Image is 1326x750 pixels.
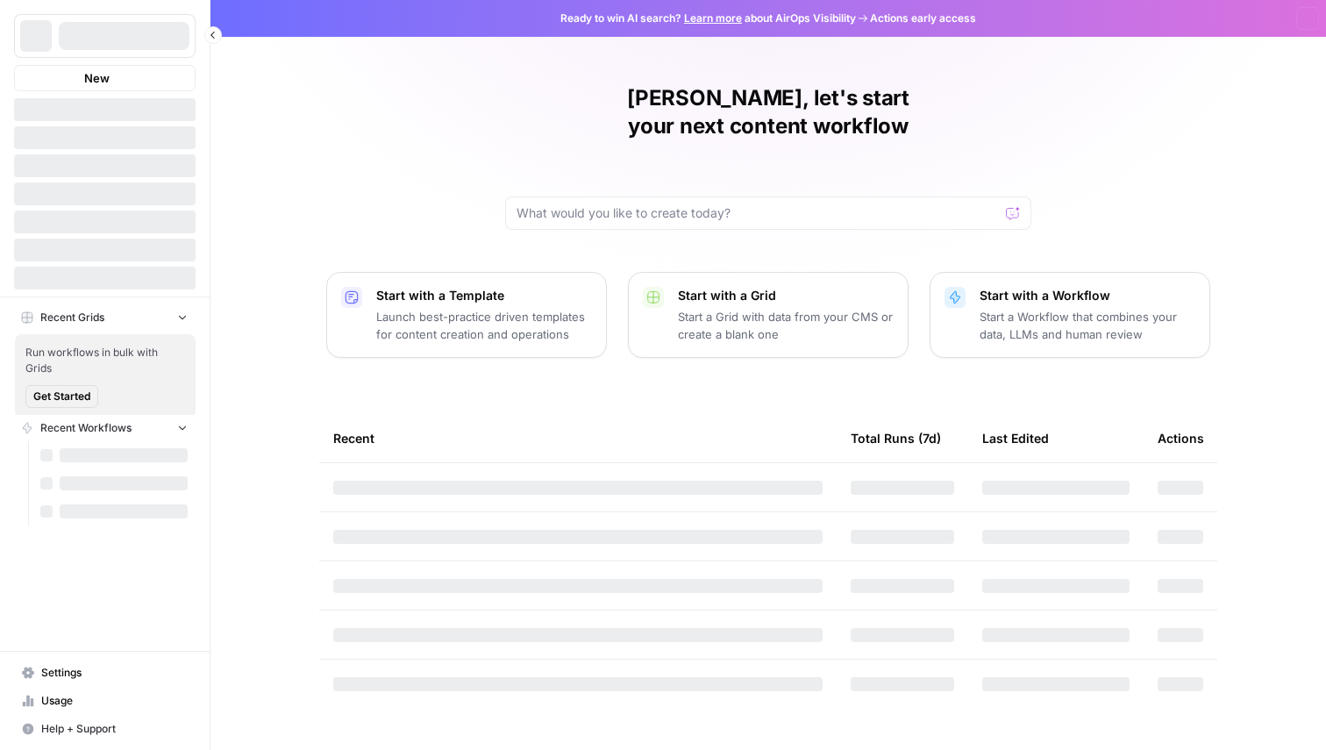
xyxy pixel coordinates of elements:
[33,389,90,404] span: Get Started
[40,310,104,325] span: Recent Grids
[14,415,196,441] button: Recent Workflows
[14,715,196,743] button: Help + Support
[980,308,1195,343] p: Start a Workflow that combines your data, LLMs and human review
[684,11,742,25] a: Learn more
[930,272,1210,358] button: Start with a WorkflowStart a Workflow that combines your data, LLMs and human review
[505,84,1031,140] h1: [PERSON_NAME], let's start your next content workflow
[25,345,185,376] span: Run workflows in bulk with Grids
[14,687,196,715] a: Usage
[376,308,592,343] p: Launch best-practice driven templates for content creation and operations
[628,272,909,358] button: Start with a GridStart a Grid with data from your CMS or create a blank one
[326,272,607,358] button: Start with a TemplateLaunch best-practice driven templates for content creation and operations
[517,204,999,222] input: What would you like to create today?
[982,414,1049,462] div: Last Edited
[1158,414,1204,462] div: Actions
[41,721,188,737] span: Help + Support
[678,308,894,343] p: Start a Grid with data from your CMS or create a blank one
[870,11,976,26] span: Actions early access
[560,11,856,26] span: Ready to win AI search? about AirOps Visibility
[678,287,894,304] p: Start with a Grid
[333,414,823,462] div: Recent
[25,385,98,408] button: Get Started
[14,65,196,91] button: New
[84,69,110,87] span: New
[851,414,941,462] div: Total Runs (7d)
[980,287,1195,304] p: Start with a Workflow
[40,420,132,436] span: Recent Workflows
[14,304,196,331] button: Recent Grids
[14,659,196,687] a: Settings
[41,693,188,709] span: Usage
[376,287,592,304] p: Start with a Template
[41,665,188,681] span: Settings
